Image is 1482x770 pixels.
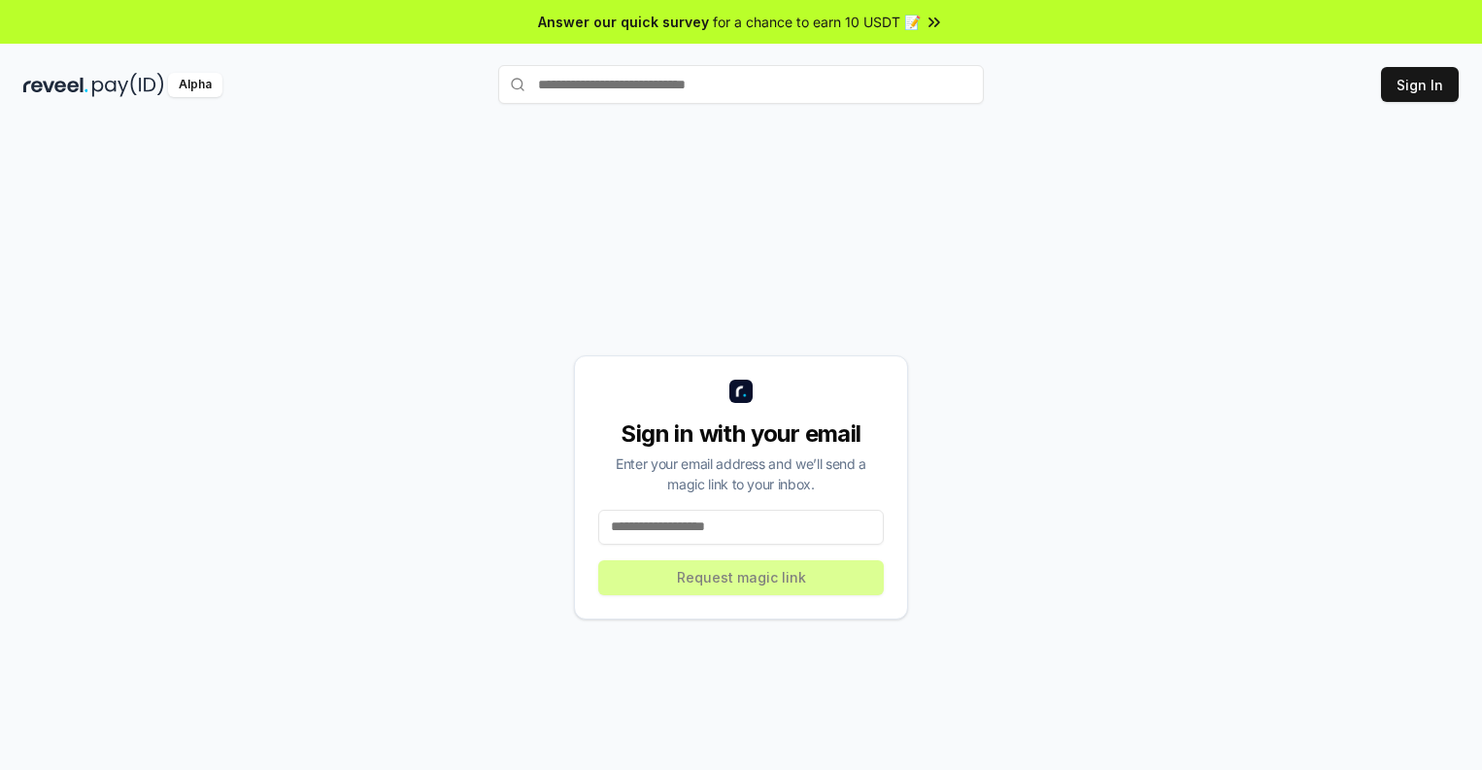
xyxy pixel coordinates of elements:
[23,73,88,97] img: reveel_dark
[713,12,921,32] span: for a chance to earn 10 USDT 📝
[1381,67,1459,102] button: Sign In
[538,12,709,32] span: Answer our quick survey
[92,73,164,97] img: pay_id
[168,73,222,97] div: Alpha
[598,418,884,450] div: Sign in with your email
[598,453,884,494] div: Enter your email address and we’ll send a magic link to your inbox.
[729,380,753,403] img: logo_small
